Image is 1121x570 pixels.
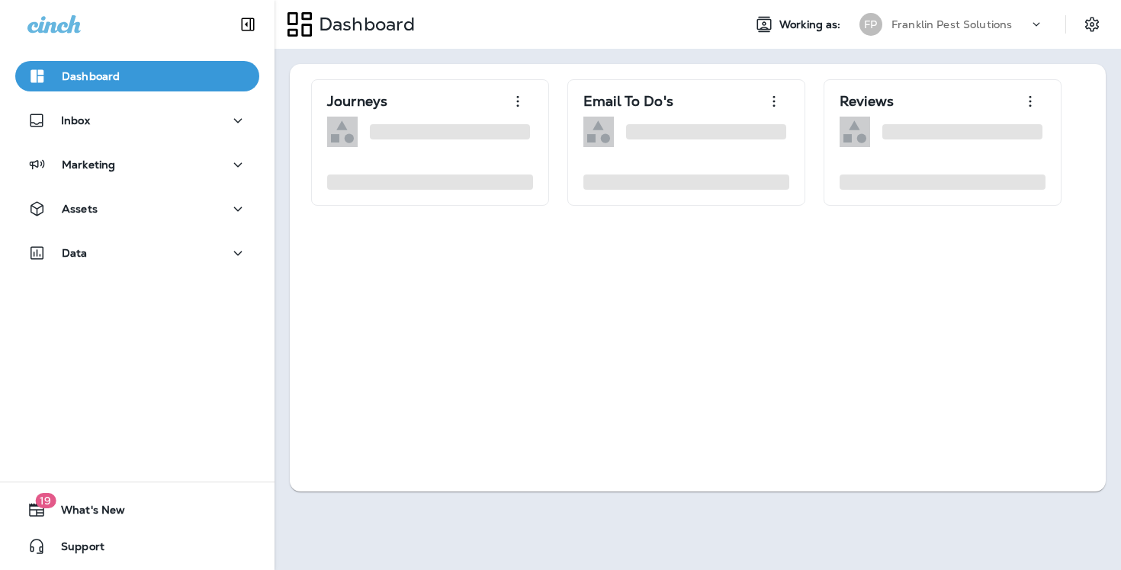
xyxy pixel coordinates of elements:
p: Assets [62,203,98,215]
span: Support [46,540,104,559]
button: Collapse Sidebar [226,9,269,40]
p: Marketing [62,159,115,171]
p: Journeys [327,94,387,109]
p: Franklin Pest Solutions [891,18,1012,30]
p: Inbox [61,114,90,126]
p: Reviews [840,94,894,109]
button: Data [15,238,259,268]
button: Assets [15,194,259,224]
p: Dashboard [62,70,120,82]
span: 19 [35,493,56,508]
p: Data [62,247,88,259]
p: Dashboard [313,13,415,36]
button: Marketing [15,149,259,180]
p: Email To Do's [583,94,673,109]
button: 19What's New [15,495,259,525]
div: FP [859,13,882,36]
button: Dashboard [15,61,259,91]
button: Support [15,531,259,562]
button: Settings [1078,11,1106,38]
span: Working as: [779,18,844,31]
button: Inbox [15,105,259,136]
span: What's New [46,504,125,522]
